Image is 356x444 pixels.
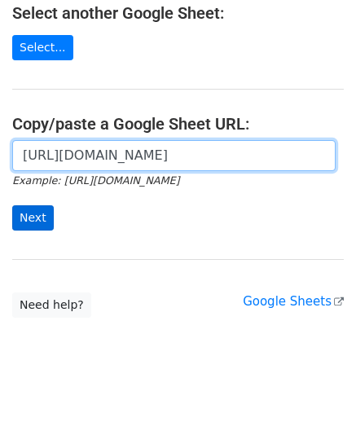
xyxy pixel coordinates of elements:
[12,174,179,187] small: Example: [URL][DOMAIN_NAME]
[12,205,54,231] input: Next
[275,366,356,444] iframe: Chat Widget
[12,114,344,134] h4: Copy/paste a Google Sheet URL:
[12,140,336,171] input: Paste your Google Sheet URL here
[12,3,344,23] h4: Select another Google Sheet:
[12,292,91,318] a: Need help?
[12,35,73,60] a: Select...
[243,294,344,309] a: Google Sheets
